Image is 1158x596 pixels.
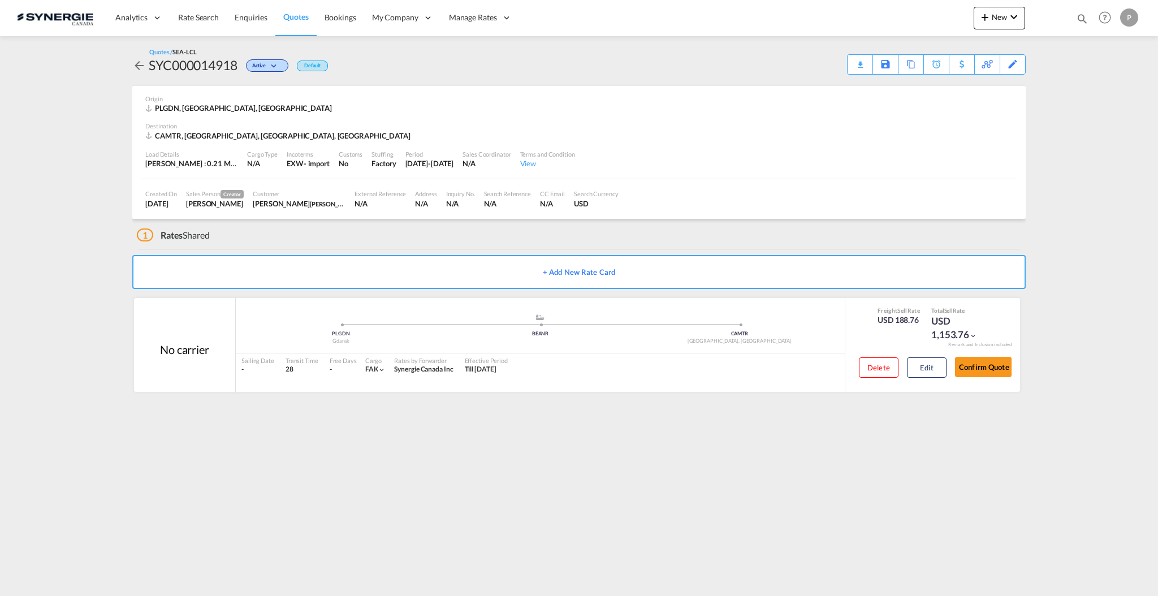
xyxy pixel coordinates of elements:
[372,12,418,23] span: My Company
[161,230,183,240] span: Rates
[155,103,332,113] span: PLGDN, [GEOGRAPHIC_DATA], [GEOGRAPHIC_DATA]
[330,365,332,374] div: -
[463,158,511,169] div: N/A
[247,158,278,169] div: N/A
[931,314,988,342] div: USD 1,153.76
[325,12,356,22] span: Bookings
[465,365,496,373] span: Till [DATE]
[974,7,1025,29] button: icon-plus 400-fgNewicon-chevron-down
[241,330,440,338] div: PLGDN
[145,94,1013,103] div: Origin
[235,12,267,22] span: Enquiries
[304,158,330,169] div: - import
[978,10,992,24] md-icon: icon-plus 400-fg
[465,356,508,365] div: Effective Period
[186,198,244,209] div: Pablo Gomez Saldarriaga
[853,57,867,65] md-icon: icon-download
[371,150,396,158] div: Stuffing
[1120,8,1138,27] div: P
[149,47,197,56] div: Quotes /SEA-LCL
[378,366,386,374] md-icon: icon-chevron-down
[465,365,496,374] div: Till 22 Oct 2025
[484,189,531,198] div: Search Reference
[446,198,475,209] div: N/A
[463,150,511,158] div: Sales Coordinator
[287,158,304,169] div: EXW
[241,356,274,365] div: Sailing Date
[297,61,328,71] div: Default
[931,306,988,314] div: Total Rate
[149,56,237,74] div: SYC000014918
[310,199,405,208] span: [PERSON_NAME] [PERSON_NAME]
[574,198,619,209] div: USD
[237,56,291,74] div: Change Status Here
[17,5,93,31] img: 1f56c880d42311ef80fc7dca854c8e59.png
[640,338,839,345] div: [GEOGRAPHIC_DATA], [GEOGRAPHIC_DATA]
[878,306,920,314] div: Freight Rate
[394,365,453,373] span: Synergie Canada Inc
[137,229,210,241] div: Shared
[1076,12,1088,29] div: icon-magnify
[145,198,177,209] div: 22 Sep 2025
[940,342,1020,348] div: Remark and Inclusion included
[405,150,454,158] div: Period
[978,12,1021,21] span: New
[132,59,146,72] md-icon: icon-arrow-left
[287,150,330,158] div: Incoterms
[355,198,406,209] div: N/A
[246,59,288,72] div: Change Status Here
[145,122,1013,130] div: Destination
[365,365,378,373] span: FAK
[186,189,244,198] div: Sales Person
[247,150,278,158] div: Cargo Type
[1095,8,1114,27] span: Help
[540,189,565,198] div: CC Email
[520,158,575,169] div: View
[540,198,565,209] div: N/A
[160,342,209,357] div: No carrier
[574,189,619,198] div: Search Currency
[394,356,453,365] div: Rates by Forwarder
[145,150,238,158] div: Load Details
[944,307,953,314] span: Sell
[221,190,244,198] span: Creator
[283,12,308,21] span: Quotes
[853,55,867,65] div: Quote PDF is not available at this time
[415,189,437,198] div: Address
[132,255,1026,289] button: + Add New Rate Card
[415,198,437,209] div: N/A
[1076,12,1088,25] md-icon: icon-magnify
[640,330,839,338] div: CAMTR
[145,158,238,169] div: [PERSON_NAME] : 0.21 MT | Volumetric Wt : 1.14 CBM | Chargeable Wt : 1.14 W/M
[253,198,345,209] div: Kayla Forget
[252,62,269,73] span: Active
[440,330,640,338] div: BEANR
[533,314,547,320] md-icon: assets/icons/custom/ship-fill.svg
[145,103,335,113] div: PLGDN, Gdansk, Europe
[286,365,318,374] div: 28
[907,357,947,378] button: Edit
[1095,8,1120,28] div: Help
[145,131,413,141] div: CAMTR, Montreal, QC, Americas
[371,158,396,169] div: Factory Stuffing
[405,158,454,169] div: 12 Oct 2025
[859,357,898,378] button: Delete
[241,338,440,345] div: Gdansk
[394,365,453,374] div: Synergie Canada Inc
[145,189,177,198] div: Created On
[115,12,148,23] span: Analytics
[172,48,196,55] span: SEA-LCL
[873,55,898,74] div: Save As Template
[484,198,531,209] div: N/A
[339,158,362,169] div: No
[355,189,406,198] div: External Reference
[253,189,345,198] div: Customer
[1007,10,1021,24] md-icon: icon-chevron-down
[286,356,318,365] div: Transit Time
[330,356,357,365] div: Free Days
[241,365,274,374] div: -
[365,356,386,365] div: Cargo
[178,12,219,22] span: Rate Search
[878,314,920,326] div: USD 188.76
